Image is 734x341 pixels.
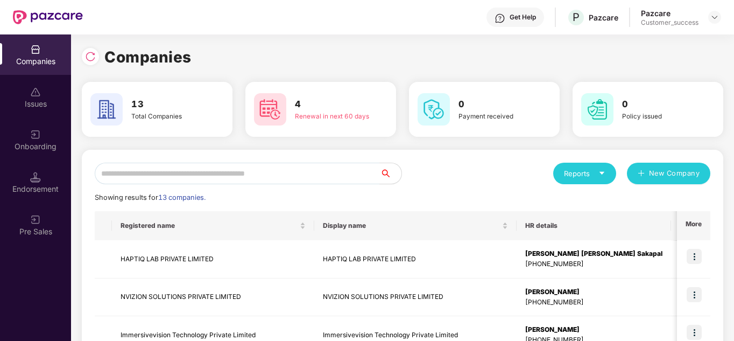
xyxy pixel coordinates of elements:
div: Payment received [458,112,533,121]
div: Total Companies [131,112,206,121]
td: HAPTIQ LAB PRIVATE LIMITED [112,240,314,279]
h3: 0 [622,98,696,112]
img: svg+xml;base64,PHN2ZyB4bWxucz0iaHR0cDovL3d3dy53My5vcmcvMjAwMC9zdmciIHdpZHRoPSI2MCIgaGVpZ2h0PSI2MC... [90,93,123,126]
th: More [677,211,710,240]
span: caret-down [598,170,605,177]
td: HAPTIQ LAB PRIVATE LIMITED [314,240,517,279]
img: svg+xml;base64,PHN2ZyBpZD0iSGVscC0zMngzMiIgeG1sbnM9Imh0dHA6Ly93d3cudzMub3JnLzIwMDAvc3ZnIiB3aWR0aD... [495,13,505,24]
img: svg+xml;base64,PHN2ZyBpZD0iSXNzdWVzX2Rpc2FibGVkIiB4bWxucz0iaHR0cDovL3d3dy53My5vcmcvMjAwMC9zdmciIH... [30,87,41,98]
span: 13 companies. [158,193,206,201]
h3: 4 [295,98,369,112]
span: P [573,11,580,24]
div: [PHONE_NUMBER] [525,297,662,308]
img: icon [687,287,702,302]
img: svg+xml;base64,PHN2ZyB4bWxucz0iaHR0cDovL3d3dy53My5vcmcvMjAwMC9zdmciIHdpZHRoPSI2MCIgaGVpZ2h0PSI2MC... [254,93,286,126]
div: Policy issued [622,112,696,121]
div: Pazcare [589,12,618,23]
div: Renewal in next 60 days [295,112,369,121]
th: Display name [314,211,517,240]
img: svg+xml;base64,PHN2ZyBpZD0iRHJvcGRvd24tMzJ4MzIiIHhtbG5zPSJodHRwOi8vd3d3LnczLm9yZy8yMDAwL3N2ZyIgd2... [710,13,719,22]
img: svg+xml;base64,PHN2ZyB3aWR0aD0iMjAiIGhlaWdodD0iMjAiIHZpZXdCb3g9IjAgMCAyMCAyMCIgZmlsbD0ibm9uZSIgeG... [30,129,41,140]
div: Get Help [510,13,536,22]
span: New Company [649,168,700,179]
span: plus [638,170,645,178]
th: Registered name [112,211,314,240]
img: svg+xml;base64,PHN2ZyB3aWR0aD0iMTQuNSIgaGVpZ2h0PSIxNC41IiB2aWV3Qm94PSIwIDAgMTYgMTYiIGZpbGw9Im5vbm... [30,172,41,183]
img: icon [687,249,702,264]
h3: 0 [458,98,533,112]
h1: Companies [104,45,192,69]
img: svg+xml;base64,PHN2ZyB4bWxucz0iaHR0cDovL3d3dy53My5vcmcvMjAwMC9zdmciIHdpZHRoPSI2MCIgaGVpZ2h0PSI2MC... [581,93,613,126]
button: plusNew Company [627,163,710,184]
span: Registered name [121,221,298,230]
img: svg+xml;base64,PHN2ZyBpZD0iQ29tcGFuaWVzIiB4bWxucz0iaHR0cDovL3d3dy53My5vcmcvMjAwMC9zdmciIHdpZHRoPS... [30,44,41,55]
td: NVIZION SOLUTIONS PRIVATE LIMITED [314,279,517,317]
img: svg+xml;base64,PHN2ZyB3aWR0aD0iMjAiIGhlaWdodD0iMjAiIHZpZXdCb3g9IjAgMCAyMCAyMCIgZmlsbD0ibm9uZSIgeG... [30,214,41,225]
div: Customer_success [641,18,698,27]
div: [PERSON_NAME] [PERSON_NAME] Sakapal [525,249,662,259]
span: search [379,169,401,178]
th: HR details [517,211,671,240]
div: Pazcare [641,8,698,18]
button: search [379,163,402,184]
td: NVIZION SOLUTIONS PRIVATE LIMITED [112,279,314,317]
div: [PHONE_NUMBER] [525,259,662,269]
div: [PERSON_NAME] [525,287,662,297]
span: Showing results for [95,193,206,201]
div: [PERSON_NAME] [525,325,662,335]
div: Reports [564,168,605,179]
img: svg+xml;base64,PHN2ZyBpZD0iUmVsb2FkLTMyeDMyIiB4bWxucz0iaHR0cDovL3d3dy53My5vcmcvMjAwMC9zdmciIHdpZH... [85,51,96,62]
span: Display name [323,221,500,230]
img: icon [687,325,702,340]
img: svg+xml;base64,PHN2ZyB4bWxucz0iaHR0cDovL3d3dy53My5vcmcvMjAwMC9zdmciIHdpZHRoPSI2MCIgaGVpZ2h0PSI2MC... [418,93,450,126]
img: New Pazcare Logo [13,10,83,24]
h3: 13 [131,98,206,112]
